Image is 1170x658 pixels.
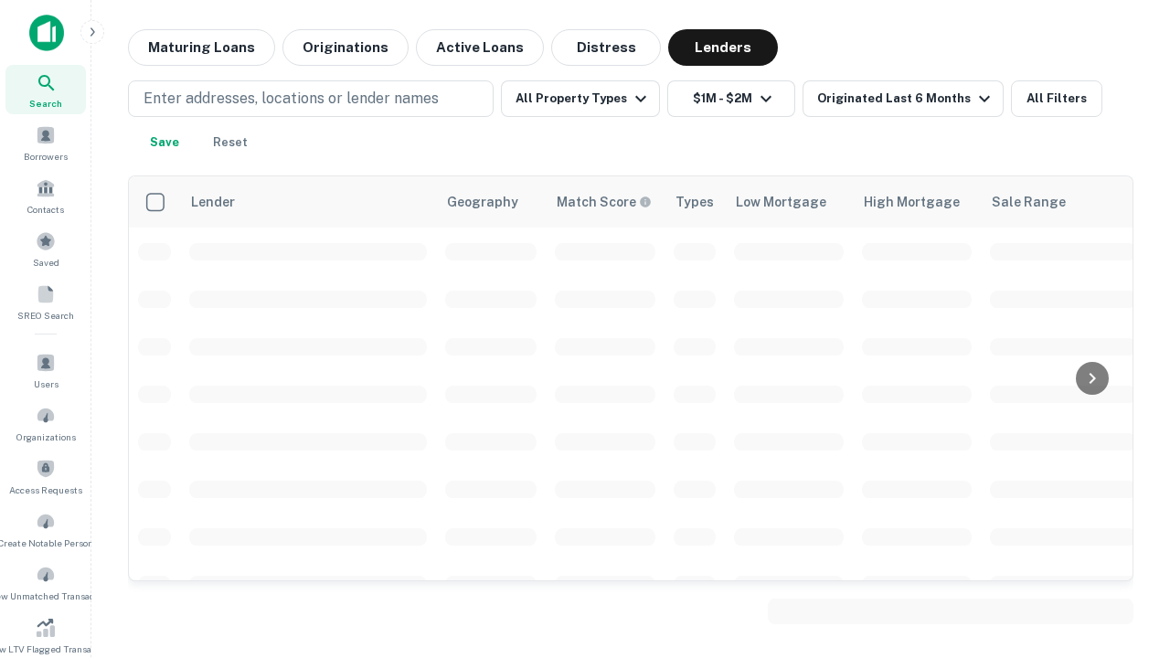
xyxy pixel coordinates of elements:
[665,176,725,228] th: Types
[128,29,275,66] button: Maturing Loans
[9,483,82,497] span: Access Requests
[864,191,960,213] div: High Mortgage
[1011,80,1102,117] button: All Filters
[546,176,665,228] th: Capitalize uses an advanced AI algorithm to match your search with the best lender. The match sco...
[24,149,68,164] span: Borrowers
[5,451,86,501] a: Access Requests
[5,345,86,395] a: Users
[551,29,661,66] button: Distress
[675,191,714,213] div: Types
[135,124,194,161] button: Save your search to get updates of matches that match your search criteria.
[27,202,64,217] span: Contacts
[981,176,1145,228] th: Sale Range
[557,192,648,212] h6: Match Score
[668,29,778,66] button: Lenders
[436,176,546,228] th: Geography
[16,430,76,444] span: Organizations
[144,88,439,110] p: Enter addresses, locations or lender names
[201,124,260,161] button: Reset
[557,192,652,212] div: Capitalize uses an advanced AI algorithm to match your search with the best lender. The match sco...
[5,504,86,554] a: Create Notable Person
[5,224,86,273] a: Saved
[5,118,86,167] a: Borrowers
[5,557,86,607] a: Review Unmatched Transactions
[29,15,64,51] img: capitalize-icon.png
[5,65,86,114] a: Search
[803,80,1004,117] button: Originated Last 6 Months
[282,29,409,66] button: Originations
[416,29,544,66] button: Active Loans
[29,96,62,111] span: Search
[191,191,235,213] div: Lender
[817,88,995,110] div: Originated Last 6 Months
[725,176,853,228] th: Low Mortgage
[5,277,86,326] a: SREO Search
[992,191,1066,213] div: Sale Range
[447,191,518,213] div: Geography
[501,80,660,117] button: All Property Types
[736,191,826,213] div: Low Mortgage
[128,80,494,117] button: Enter addresses, locations or lender names
[853,176,981,228] th: High Mortgage
[5,171,86,220] a: Contacts
[1079,453,1170,541] iframe: Chat Widget
[180,176,436,228] th: Lender
[33,255,59,270] span: Saved
[667,80,795,117] button: $1M - $2M
[17,308,74,323] span: SREO Search
[5,398,86,448] a: Organizations
[34,377,58,391] span: Users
